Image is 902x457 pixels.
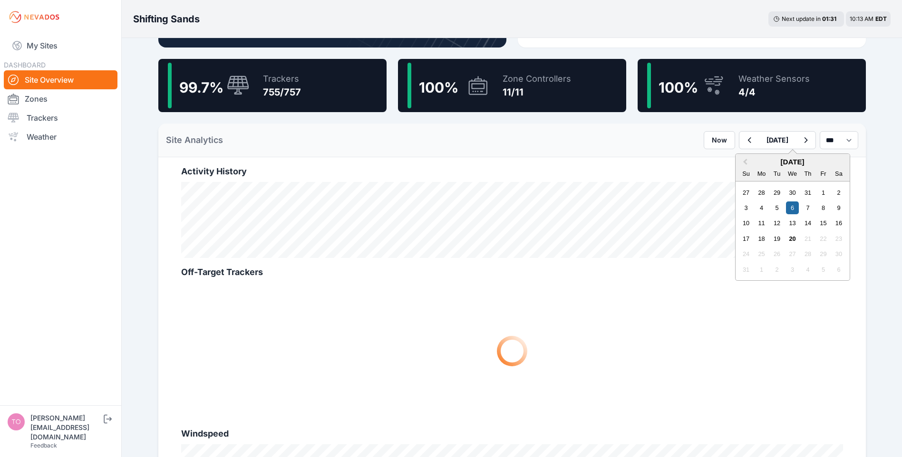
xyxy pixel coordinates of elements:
div: Choose Thursday, July 31st, 2025 [801,186,814,199]
div: Choose Friday, August 8th, 2025 [817,201,830,214]
h3: Shifting Sands [133,12,200,26]
a: Weather [4,127,117,146]
nav: Breadcrumb [133,7,200,31]
div: Not available Wednesday, August 27th, 2025 [786,248,799,260]
div: Choose Friday, August 1st, 2025 [817,186,830,199]
div: Wednesday [786,167,799,180]
div: Choose Monday, August 4th, 2025 [755,201,768,214]
div: Choose Saturday, August 9th, 2025 [832,201,845,214]
div: Choose Tuesday, July 29th, 2025 [770,186,783,199]
div: Sunday [740,167,753,180]
div: Choose Wednesday, August 6th, 2025 [786,201,799,214]
div: Not available Sunday, August 31st, 2025 [740,263,753,276]
h2: Windspeed [181,427,843,440]
span: 10:13 AM [850,15,873,22]
h2: Activity History [181,165,843,178]
a: Zones [4,89,117,108]
div: Choose Monday, July 28th, 2025 [755,186,768,199]
div: Not available Sunday, August 24th, 2025 [740,248,753,260]
a: Site Overview [4,70,117,89]
div: Not available Friday, August 22nd, 2025 [817,232,830,245]
div: Choose Date [735,153,850,281]
div: Choose Monday, August 11th, 2025 [755,217,768,229]
span: 100 % [659,79,698,96]
div: Choose Sunday, July 27th, 2025 [740,186,753,199]
div: Choose Sunday, August 17th, 2025 [740,232,753,245]
div: Not available Saturday, August 23rd, 2025 [832,232,845,245]
span: 99.7 % [179,79,223,96]
div: Choose Wednesday, July 30th, 2025 [786,186,799,199]
div: Friday [817,167,830,180]
div: Choose Sunday, August 10th, 2025 [740,217,753,229]
a: 100%Zone Controllers11/11 [398,59,626,112]
a: My Sites [4,34,117,57]
img: tom.root@energixrenewables.com [8,413,25,430]
div: Saturday [832,167,845,180]
div: Choose Thursday, August 7th, 2025 [801,201,814,214]
div: Not available Thursday, August 21st, 2025 [801,232,814,245]
h2: Site Analytics [166,133,223,147]
span: Next update in [782,15,821,22]
div: Not available Saturday, August 30th, 2025 [832,248,845,260]
div: Zone Controllers [503,72,571,86]
div: Month August, 2025 [738,185,846,277]
a: 100%Weather Sensors4/4 [638,59,866,112]
div: Choose Friday, August 15th, 2025 [817,217,830,229]
div: Choose Wednesday, August 13th, 2025 [786,217,799,229]
div: Choose Wednesday, August 20th, 2025 [786,232,799,245]
div: Tuesday [770,167,783,180]
div: Not available Monday, September 1st, 2025 [755,263,768,276]
div: Not available Wednesday, September 3rd, 2025 [786,263,799,276]
div: Choose Tuesday, August 12th, 2025 [770,217,783,229]
div: Not available Friday, August 29th, 2025 [817,248,830,260]
button: [DATE] [759,132,796,149]
span: EDT [875,15,887,22]
button: Previous Month [737,155,752,170]
div: Choose Saturday, August 16th, 2025 [832,217,845,229]
div: 755/757 [263,86,301,99]
div: 01 : 31 [822,15,839,23]
div: Choose Sunday, August 3rd, 2025 [740,201,753,214]
img: Nevados [8,10,61,25]
div: Weather Sensors [738,72,810,86]
div: Not available Thursday, August 28th, 2025 [801,248,814,260]
a: Trackers [4,108,117,127]
div: Choose Tuesday, August 5th, 2025 [770,201,783,214]
div: Not available Friday, September 5th, 2025 [817,263,830,276]
button: Now [704,131,735,149]
div: Not available Tuesday, September 2nd, 2025 [770,263,783,276]
div: Monday [755,167,768,180]
div: [PERSON_NAME][EMAIL_ADDRESS][DOMAIN_NAME] [30,413,102,442]
div: Not available Tuesday, August 26th, 2025 [770,248,783,260]
span: 100 % [419,79,458,96]
a: 99.7%Trackers755/757 [158,59,387,112]
div: Choose Saturday, August 2nd, 2025 [832,186,845,199]
div: Not available Monday, August 25th, 2025 [755,248,768,260]
a: Feedback [30,442,57,449]
div: Choose Tuesday, August 19th, 2025 [770,232,783,245]
h2: [DATE] [736,158,850,166]
h2: Off-Target Trackers [181,266,843,279]
div: Not available Thursday, September 4th, 2025 [801,263,814,276]
div: 4/4 [738,86,810,99]
div: 11/11 [503,86,571,99]
div: Thursday [801,167,814,180]
div: Not available Saturday, September 6th, 2025 [832,263,845,276]
div: Choose Monday, August 18th, 2025 [755,232,768,245]
span: DASHBOARD [4,61,46,69]
div: Choose Thursday, August 14th, 2025 [801,217,814,229]
div: Trackers [263,72,301,86]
